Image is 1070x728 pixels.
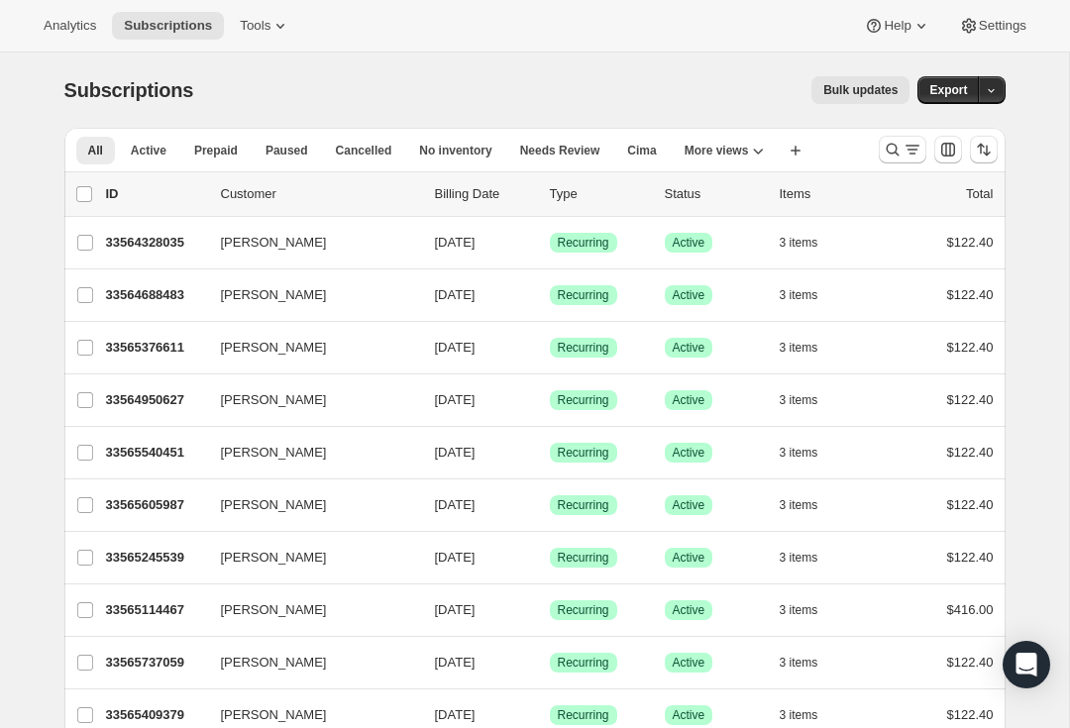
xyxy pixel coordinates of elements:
span: $416.00 [947,602,994,617]
span: No inventory [419,143,491,158]
span: 3 items [780,707,818,723]
button: Analytics [32,12,108,40]
button: [PERSON_NAME] [209,384,407,416]
span: [DATE] [435,340,476,355]
span: Analytics [44,18,96,34]
p: Status [665,184,764,204]
button: Create new view [780,137,811,164]
span: Active [673,340,705,356]
button: [PERSON_NAME] [209,489,407,521]
span: Help [884,18,910,34]
span: Recurring [558,550,609,566]
span: [PERSON_NAME] [221,548,327,568]
p: 33565737059 [106,653,205,673]
span: Recurring [558,707,609,723]
span: Active [673,602,705,618]
p: 33564688483 [106,285,205,305]
span: Active [131,143,166,158]
p: 33564950627 [106,390,205,410]
span: All [88,143,103,158]
span: [DATE] [435,287,476,302]
span: Recurring [558,497,609,513]
p: Total [966,184,993,204]
span: [PERSON_NAME] [221,653,327,673]
span: Settings [979,18,1026,34]
button: Bulk updates [811,76,909,104]
div: 33565114467[PERSON_NAME][DATE]SuccessRecurringSuccessActive3 items$416.00 [106,596,994,624]
span: 3 items [780,340,818,356]
span: Active [673,655,705,671]
button: 3 items [780,649,840,676]
span: 3 items [780,602,818,618]
span: [PERSON_NAME] [221,443,327,463]
button: 3 items [780,334,840,362]
div: 33564688483[PERSON_NAME][DATE]SuccessRecurringSuccessActive3 items$122.40 [106,281,994,309]
span: 3 items [780,392,818,408]
p: 33565376611 [106,338,205,358]
span: Prepaid [194,143,238,158]
p: ID [106,184,205,204]
span: [PERSON_NAME] [221,600,327,620]
span: [DATE] [435,655,476,670]
div: 33564328035[PERSON_NAME][DATE]SuccessRecurringSuccessActive3 items$122.40 [106,229,994,257]
p: 33565540451 [106,443,205,463]
p: 33564328035 [106,233,205,253]
span: $122.40 [947,445,994,460]
span: 3 items [780,497,818,513]
div: 33565540451[PERSON_NAME][DATE]SuccessRecurringSuccessActive3 items$122.40 [106,439,994,467]
p: 33565245539 [106,548,205,568]
span: Export [929,82,967,98]
span: [PERSON_NAME] [221,338,327,358]
span: [DATE] [435,497,476,512]
span: Needs Review [520,143,600,158]
button: 3 items [780,439,840,467]
span: More views [685,143,749,158]
button: 3 items [780,596,840,624]
span: Paused [266,143,308,158]
div: 33565245539[PERSON_NAME][DATE]SuccessRecurringSuccessActive3 items$122.40 [106,544,994,572]
button: Search and filter results [879,136,926,163]
div: 33565737059[PERSON_NAME][DATE]SuccessRecurringSuccessActive3 items$122.40 [106,649,994,676]
div: 33565376611[PERSON_NAME][DATE]SuccessRecurringSuccessActive3 items$122.40 [106,334,994,362]
span: Active [673,287,705,303]
span: [DATE] [435,392,476,407]
span: [PERSON_NAME] [221,390,327,410]
button: [PERSON_NAME] [209,542,407,573]
span: [DATE] [435,235,476,250]
span: 3 items [780,235,818,251]
button: Export [917,76,979,104]
span: [PERSON_NAME] [221,495,327,515]
div: IDCustomerBilling DateTypeStatusItemsTotal [106,184,994,204]
button: 3 items [780,544,840,572]
button: [PERSON_NAME] [209,227,407,259]
span: Subscriptions [64,79,194,101]
button: 3 items [780,386,840,414]
p: 33565605987 [106,495,205,515]
span: [PERSON_NAME] [221,233,327,253]
button: Subscriptions [112,12,224,40]
span: 3 items [780,550,818,566]
span: $122.40 [947,655,994,670]
button: Customize table column order and visibility [934,136,962,163]
span: $122.40 [947,707,994,722]
button: [PERSON_NAME] [209,279,407,311]
span: Active [673,445,705,461]
span: 3 items [780,655,818,671]
button: More views [673,137,777,164]
span: Active [673,392,705,408]
button: Settings [947,12,1038,40]
button: [PERSON_NAME] [209,332,407,364]
span: $122.40 [947,497,994,512]
button: [PERSON_NAME] [209,647,407,678]
p: 33565409379 [106,705,205,725]
span: Tools [240,18,270,34]
span: Cima [627,143,656,158]
span: Subscriptions [124,18,212,34]
button: Help [852,12,942,40]
div: 33565605987[PERSON_NAME][DATE]SuccessRecurringSuccessActive3 items$122.40 [106,491,994,519]
span: Recurring [558,392,609,408]
span: Active [673,235,705,251]
span: $122.40 [947,392,994,407]
p: Billing Date [435,184,534,204]
span: [DATE] [435,550,476,565]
